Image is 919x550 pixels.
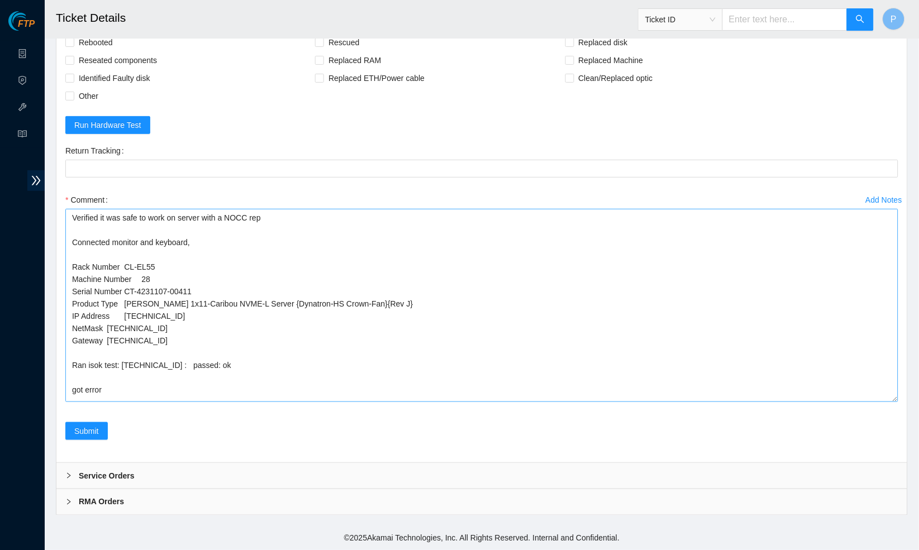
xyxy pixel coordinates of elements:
[324,34,364,51] span: Rescued
[8,20,35,35] a: Akamai TechnologiesFTP
[74,119,141,131] span: Run Hardware Test
[324,51,385,69] span: Replaced RAM
[856,15,865,25] span: search
[79,496,124,508] b: RMA Orders
[79,470,135,482] b: Service Orders
[574,69,658,87] span: Clean/Replaced optic
[65,499,72,505] span: right
[65,116,150,134] button: Run Hardware Test
[645,11,716,28] span: Ticket ID
[74,87,103,105] span: Other
[847,8,874,31] button: search
[8,11,56,31] img: Akamai Technologies
[65,160,898,178] input: Return Tracking
[18,19,35,30] span: FTP
[65,472,72,479] span: right
[74,51,161,69] span: Reseated components
[65,209,898,402] textarea: Comment
[65,422,108,440] button: Submit
[65,191,112,209] label: Comment
[56,489,907,515] div: RMA Orders
[891,12,897,26] span: P
[74,34,117,51] span: Rebooted
[45,527,919,550] footer: © 2025 Akamai Technologies, Inc. All Rights Reserved. Internal and Confidential.
[574,34,632,51] span: Replaced disk
[74,69,155,87] span: Identified Faulty disk
[74,425,99,437] span: Submit
[27,170,45,191] span: double-right
[866,196,902,204] div: Add Notes
[865,191,903,209] button: Add Notes
[574,51,648,69] span: Replaced Machine
[324,69,429,87] span: Replaced ETH/Power cable
[883,8,905,30] button: P
[56,463,907,489] div: Service Orders
[18,125,27,147] span: read
[722,8,847,31] input: Enter text here...
[65,142,128,160] label: Return Tracking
